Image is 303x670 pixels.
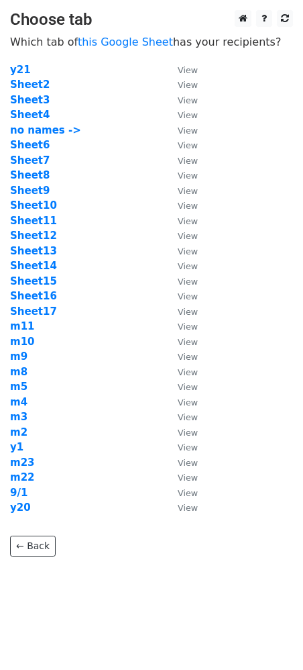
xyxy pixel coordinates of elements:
[10,457,35,469] a: m23
[178,352,198,362] small: View
[10,501,31,514] a: y20
[178,140,198,150] small: View
[10,471,35,483] a: m22
[10,381,27,393] a: m5
[164,396,198,408] a: View
[164,350,198,363] a: View
[10,10,293,30] h3: Choose tab
[178,277,198,287] small: View
[178,307,198,317] small: View
[178,156,198,166] small: View
[178,458,198,468] small: View
[10,35,293,49] p: Which tab of has your recipients?
[164,457,198,469] a: View
[10,426,27,438] strong: m2
[178,231,198,241] small: View
[10,109,50,121] a: Sheet4
[164,305,198,318] a: View
[164,260,198,272] a: View
[164,441,198,453] a: View
[10,94,50,106] a: Sheet3
[164,320,198,332] a: View
[10,169,50,181] a: Sheet8
[178,80,198,90] small: View
[178,201,198,211] small: View
[10,245,57,257] a: Sheet13
[178,95,198,105] small: View
[10,396,27,408] a: m4
[178,442,198,452] small: View
[10,139,50,151] a: Sheet6
[10,487,27,499] a: 9/1
[10,79,50,91] a: Sheet2
[10,260,57,272] a: Sheet14
[164,185,198,197] a: View
[178,186,198,196] small: View
[178,428,198,438] small: View
[164,366,198,378] a: View
[10,154,50,166] a: Sheet7
[178,322,198,332] small: View
[10,305,57,318] a: Sheet17
[178,216,198,226] small: View
[178,65,198,75] small: View
[178,412,198,422] small: View
[164,109,198,121] a: View
[10,441,23,453] a: y1
[10,336,35,348] a: m10
[10,290,57,302] a: Sheet16
[178,473,198,483] small: View
[164,79,198,91] a: View
[178,397,198,408] small: View
[164,501,198,514] a: View
[178,261,198,271] small: View
[164,336,198,348] a: View
[178,291,198,301] small: View
[164,245,198,257] a: View
[10,320,35,332] a: m11
[10,411,27,423] a: m3
[10,215,57,227] a: Sheet11
[178,171,198,181] small: View
[10,124,81,136] a: no names ->
[10,366,27,378] strong: m8
[10,230,57,242] a: Sheet12
[164,215,198,227] a: View
[164,381,198,393] a: View
[10,275,57,287] a: Sheet15
[10,199,57,211] a: Sheet10
[164,426,198,438] a: View
[10,64,31,76] a: y21
[164,290,198,302] a: View
[78,36,173,48] a: this Google Sheet
[10,350,27,363] a: m9
[164,487,198,499] a: View
[10,185,50,197] strong: Sheet9
[164,169,198,181] a: View
[164,275,198,287] a: View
